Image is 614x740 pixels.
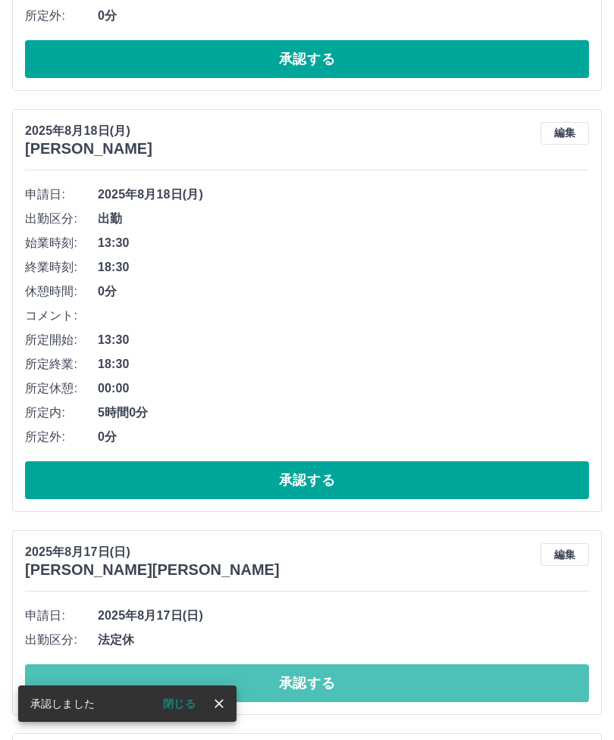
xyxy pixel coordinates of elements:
span: 出勤区分: [25,631,98,649]
span: 申請日: [25,607,98,625]
span: 所定終業: [25,355,98,373]
span: 出勤 [98,210,589,228]
span: 2025年8月18日(月) [98,186,589,204]
span: 所定内: [25,404,98,422]
span: 法定休 [98,631,589,649]
button: 承認する [25,461,589,499]
span: コメント: [25,307,98,325]
span: 18:30 [98,355,589,373]
span: 所定開始: [25,331,98,349]
span: 0分 [98,428,589,446]
span: 所定休憩: [25,379,98,398]
span: 13:30 [98,331,589,349]
span: 0分 [98,283,589,301]
span: 終業時刻: [25,258,98,276]
button: 閉じる [151,692,208,715]
button: 承認する [25,40,589,78]
button: 編集 [540,122,589,145]
button: 編集 [540,543,589,566]
span: 出勤区分: [25,210,98,228]
span: 申請日: [25,186,98,204]
span: 13:30 [98,234,589,252]
span: 所定外: [25,428,98,446]
p: 2025年8月17日(日) [25,543,280,561]
button: close [208,692,230,715]
span: 始業時刻: [25,234,98,252]
h3: [PERSON_NAME][PERSON_NAME] [25,561,280,579]
span: 18:30 [98,258,589,276]
h3: [PERSON_NAME] [25,140,152,158]
button: 承認する [25,664,589,702]
p: 2025年8月18日(月) [25,122,152,140]
div: 承認しました [30,690,95,717]
span: 5時間0分 [98,404,589,422]
span: 所定外: [25,7,98,25]
span: 00:00 [98,379,589,398]
span: 休憩時間: [25,283,98,301]
span: 2025年8月17日(日) [98,607,589,625]
span: 0分 [98,7,589,25]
